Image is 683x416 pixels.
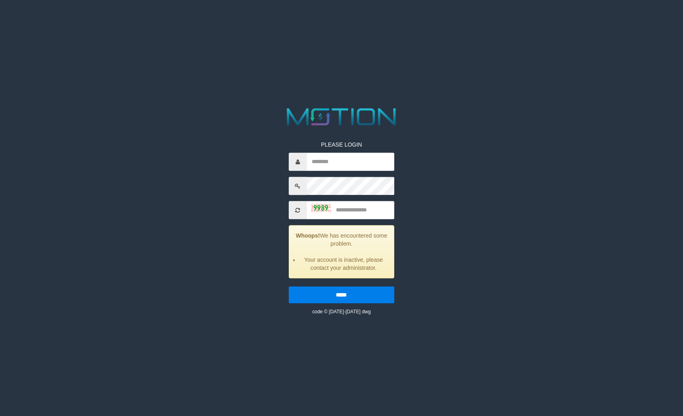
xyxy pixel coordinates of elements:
[282,105,402,128] img: MOTION_logo.png
[289,141,395,149] p: PLEASE LOGIN
[311,204,331,212] img: captcha
[299,256,388,272] li: Your account is inactive, please contact your administrator.
[312,309,370,315] small: code © [DATE]-[DATE] dwg
[289,226,395,279] div: We has encountered some problem.
[296,233,320,239] strong: Whoops!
